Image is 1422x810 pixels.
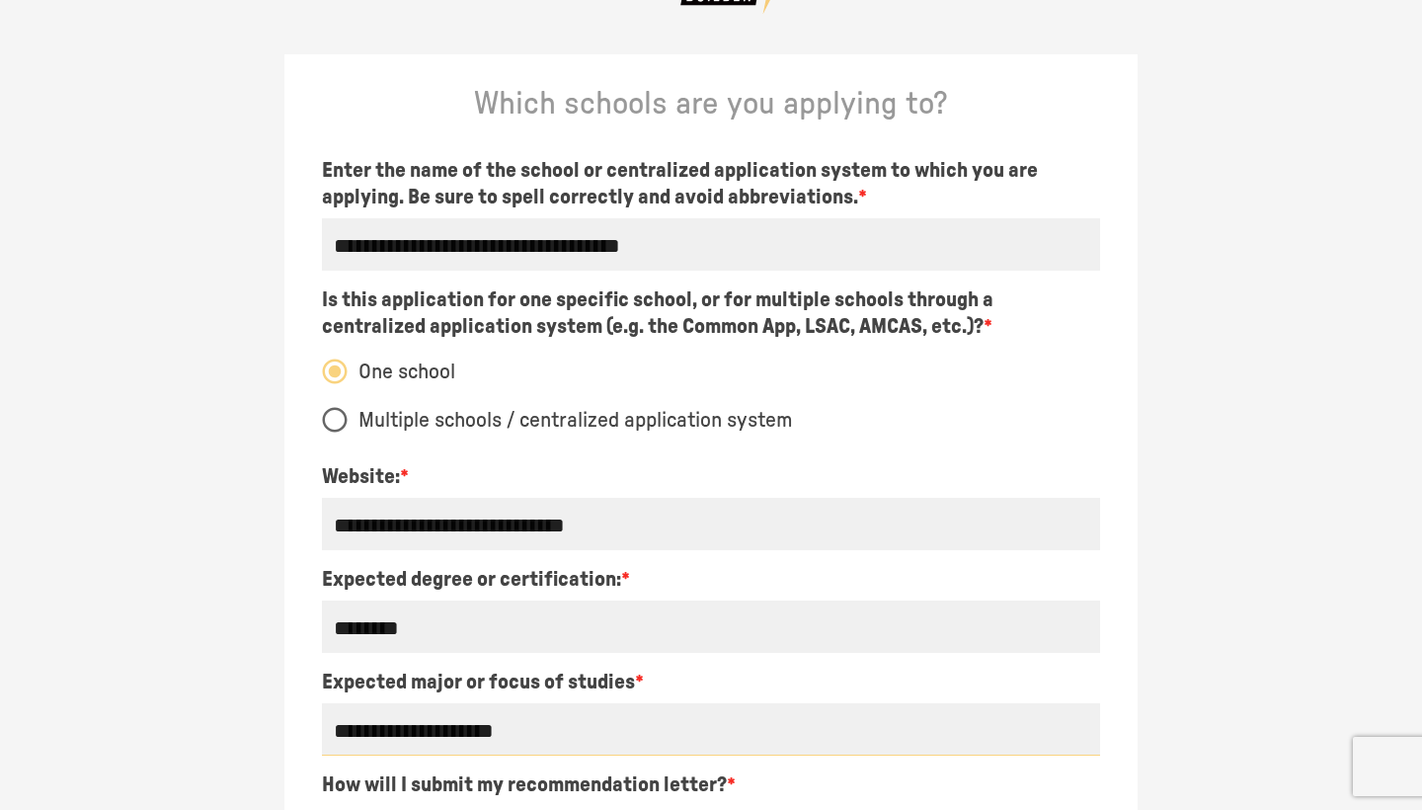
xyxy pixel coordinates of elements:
p: Is this application for one specific school, or for multiple schools through a centralized applic... [322,286,1101,341]
p: Expected degree or certification: [322,566,630,593]
span: Multiple schools / centralized application system [358,407,793,435]
span: One school [358,359,455,386]
p: Which schools are you applying to? [306,84,1117,125]
p: How will I submit my recommendation letter? [322,771,736,798]
p: Enter the name of the school or centralized application system to which you are applying. Be sure... [322,157,1101,211]
p: Website: [322,463,409,490]
p: Expected major or focus of studies [322,669,644,695]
